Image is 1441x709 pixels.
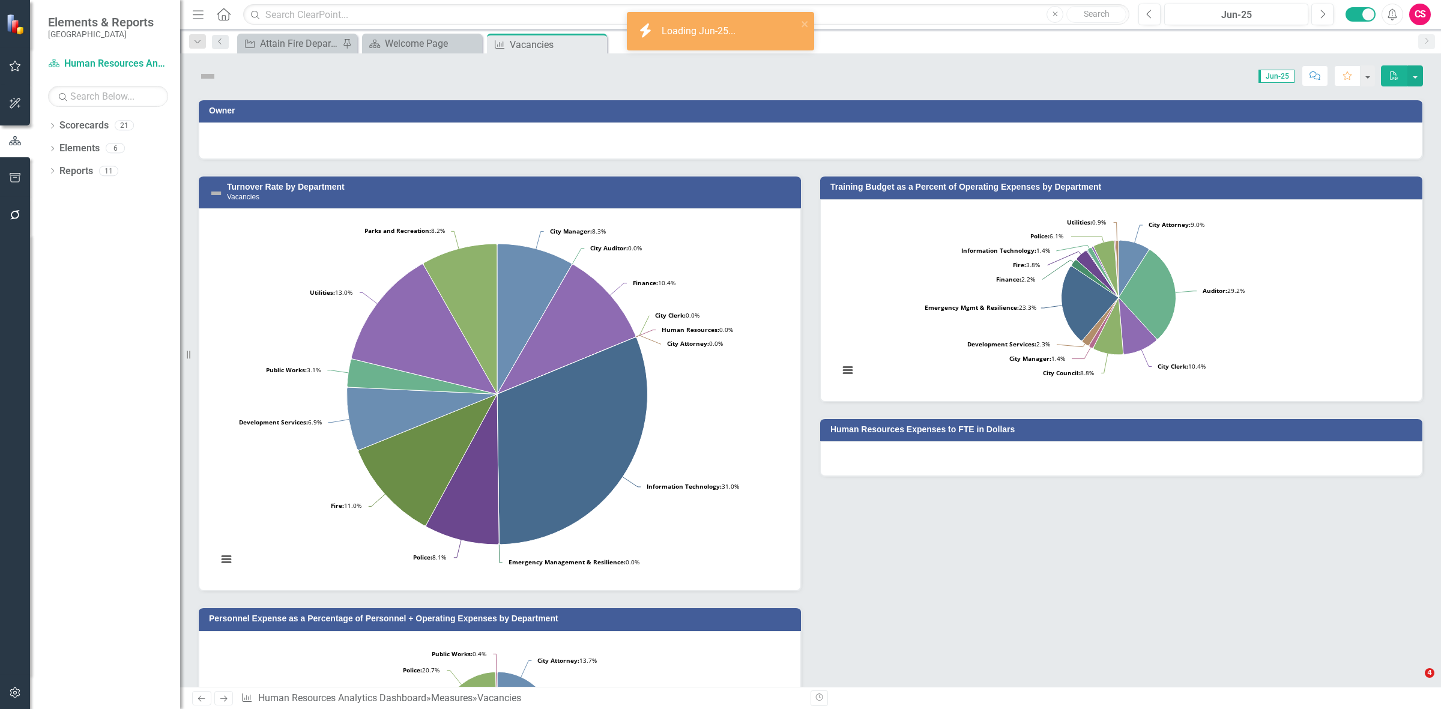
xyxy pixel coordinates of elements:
[358,394,497,526] path: Fire, 1.04.
[662,25,739,38] div: Loading Jun-25...
[403,666,440,674] text: 20.7%
[347,387,498,450] path: Development Services, 0.65.
[497,244,572,394] path: City Manager, 0.79.
[1114,240,1119,297] path: Public Works, 0.25657259.
[239,418,308,426] tspan: Development Services:
[509,558,639,566] text: 0.0%
[996,275,1035,283] text: 2.2%
[413,553,446,561] text: 8.1%
[349,686,409,694] tspan: Parks & Recreation:
[347,359,497,394] path: Public Works, 0.29.
[1400,668,1429,697] iframe: Intercom live chat
[961,246,1036,255] tspan: Information Technology:
[662,325,733,334] text: 0.0%
[426,394,500,545] path: Police, 0.77.
[260,36,339,51] div: Attain Fire Department Accreditation from the Center of Public Safety Excellence
[477,692,521,704] div: Vacancies
[839,361,856,378] button: View chart menu, Chart
[1203,286,1245,295] text: 29.2%
[365,36,479,51] a: Welcome Page
[590,244,628,252] tspan: City Auditor:
[497,265,636,394] path: Finance, 0.99.
[925,303,1019,312] tspan: Emergency Mgmt & Resilience:
[1067,218,1092,226] tspan: Utilities:
[830,183,1416,192] h3: Training Budget as a Percent of Operating Expenses by Department
[801,17,809,31] button: close
[266,366,307,374] tspan: Public Works:
[1164,4,1308,25] button: Jun-25
[198,67,217,86] img: Not Defined
[633,279,675,287] text: 10.4%
[413,553,432,561] tspan: Police:
[967,340,1036,348] tspan: Development Services:
[667,339,709,348] tspan: City Attorney:
[510,37,604,52] div: Vacancies
[1077,251,1119,298] path: Fire, 2.90627211.
[211,218,788,578] div: Chart. Highcharts interactive chart.
[423,244,497,394] path: Parks and Recreation, 0.78.
[1013,261,1026,269] tspan: Fire:
[1083,297,1119,345] path: Development Services, 1.77272406.
[961,246,1050,255] text: 1.4%
[833,209,1404,389] svg: Interactive chart
[432,650,473,658] tspan: Public Works:
[48,15,154,29] span: Elements & Reports
[1084,9,1110,19] span: Search
[48,57,168,71] a: Human Resources Analytics Dashboard
[1009,354,1051,363] tspan: City Manager:
[227,193,259,201] small: Vacancies
[364,226,431,235] tspan: Parks and Recreation:
[310,288,335,297] tspan: Utilities:
[48,29,154,39] small: [GEOGRAPHIC_DATA]
[537,656,597,665] text: 13.7%
[1072,260,1119,298] path: Finance, 1.68952398.
[1030,232,1063,240] text: 6.1%
[403,666,422,674] tspan: Police:
[497,394,499,545] path: Emergency Management & Resilience, 0.
[1092,246,1119,297] path: Parks & Recreation, 0.43932909.
[647,482,722,490] tspan: Information Technology:
[59,142,100,155] a: Elements
[1030,232,1050,240] tspan: Police:
[239,418,322,426] text: 6.9%
[241,692,802,705] div: » »
[431,692,473,704] a: Measures
[115,121,134,131] div: 21
[331,501,361,510] text: 11.0%
[647,482,739,490] text: 31.0%
[310,288,352,297] text: 13.0%
[662,325,719,334] tspan: Human Resources:
[509,558,626,566] tspan: Emergency Management & Resilience:
[497,337,648,545] path: Information Technology, 2.94.
[1409,4,1431,25] button: CS
[655,311,699,319] text: 0.0%
[1067,218,1106,226] text: 0.9%
[1013,261,1040,269] text: 3.8%
[106,143,125,154] div: 6
[655,311,686,319] tspan: City Clerk:
[1119,250,1176,339] path: Auditor, 22.06785175.
[830,425,1416,434] h3: Human Resources Expenses to FTE in Dollars
[1088,247,1119,297] path: Information Technology, 1.03366573.
[432,650,486,658] text: 0.4%
[1258,70,1294,83] span: Jun-25
[1119,240,1149,297] path: City Attorney, 6.84401459.
[48,86,168,107] input: Search Below...
[1119,297,1156,354] path: City Clerk, 7.90157031.
[211,218,783,578] svg: Interactive chart
[209,614,795,623] h3: Personnel Expense as a Percentage of Personnel + Operating Expenses by Department
[1093,297,1123,355] path: City Council, 6.63021032.
[1158,362,1188,370] tspan: City Clerk:
[1425,668,1434,678] span: 4
[243,4,1129,25] input: Search ClearPoint...
[1066,6,1126,23] button: Search
[209,186,223,201] img: Not Defined
[590,244,642,252] text: 0.0%
[1116,240,1119,297] path: Utilities, 0.65666163.
[217,551,234,567] button: View chart menu, Chart
[1149,220,1204,229] text: 9.0%
[59,119,109,133] a: Scorecards
[59,164,93,178] a: Reports
[633,279,658,287] tspan: Finance:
